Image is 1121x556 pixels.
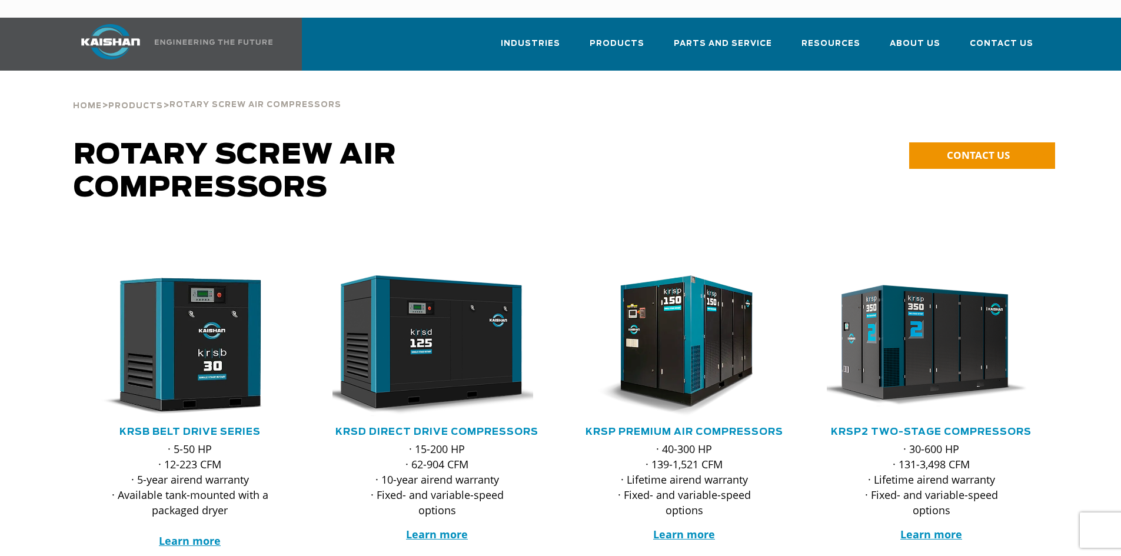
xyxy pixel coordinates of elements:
a: Learn more [159,534,221,548]
a: Products [108,100,163,111]
a: CONTACT US [909,142,1055,169]
img: Engineering the future [155,39,272,45]
p: · 40-300 HP · 139-1,521 CFM · Lifetime airend warranty · Fixed- and variable-speed options [603,441,766,518]
a: Parts and Service [674,28,772,68]
span: Resources [801,37,860,51]
a: KRSD Direct Drive Compressors [335,427,538,437]
img: krsb30 [76,275,286,417]
a: Products [590,28,644,68]
div: krsb30 [85,275,295,417]
span: Parts and Service [674,37,772,51]
p: · 5-50 HP · 12-223 CFM · 5-year airend warranty · Available tank-mounted with a packaged dryer [109,441,271,548]
span: Home [73,102,102,110]
a: KRSB Belt Drive Series [119,427,261,437]
div: krsp350 [827,275,1036,417]
span: Rotary Screw Air Compressors [74,141,397,202]
span: Contact Us [970,37,1033,51]
span: Rotary Screw Air Compressors [169,101,341,109]
a: Learn more [653,527,715,541]
a: Learn more [900,527,962,541]
a: KRSP2 Two-Stage Compressors [831,427,1032,437]
div: krsp150 [580,275,789,417]
img: kaishan logo [66,24,155,59]
a: Contact Us [970,28,1033,68]
img: krsp150 [571,275,780,417]
a: Kaishan USA [66,18,275,71]
a: Home [73,100,102,111]
a: Learn more [406,527,468,541]
span: About Us [890,37,940,51]
a: Industries [501,28,560,68]
img: krsd125 [324,275,533,417]
a: Resources [801,28,860,68]
span: CONTACT US [947,148,1010,162]
span: Products [590,37,644,51]
img: krsp350 [818,275,1027,417]
span: Industries [501,37,560,51]
div: krsd125 [332,275,542,417]
p: · 30-600 HP · 131-3,498 CFM · Lifetime airend warranty · Fixed- and variable-speed options [850,441,1013,518]
div: > > [73,71,341,115]
a: About Us [890,28,940,68]
p: · 15-200 HP · 62-904 CFM · 10-year airend warranty · Fixed- and variable-speed options [356,441,518,518]
a: KRSP Premium Air Compressors [586,427,783,437]
span: Products [108,102,163,110]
